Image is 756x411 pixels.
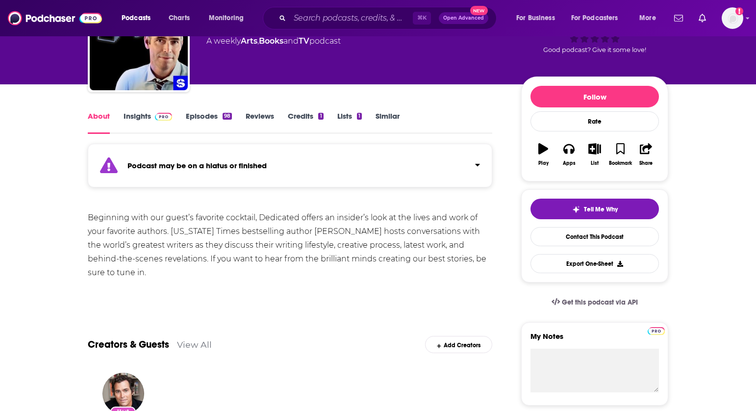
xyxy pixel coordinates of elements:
button: Bookmark [607,137,633,172]
a: Arts [241,36,257,46]
button: Follow [530,86,659,107]
img: Podchaser - Follow, Share and Rate Podcasts [8,9,102,27]
div: 1 [318,113,323,120]
div: Add Creators [425,336,492,353]
span: Get this podcast via API [562,298,638,307]
span: ⌘ K [413,12,431,25]
img: User Profile [722,7,743,29]
div: Bookmark [609,160,632,166]
button: open menu [632,10,668,26]
a: Contact This Podcast [530,227,659,246]
span: , [257,36,259,46]
button: tell me why sparkleTell Me Why [530,199,659,219]
span: Open Advanced [443,16,484,21]
div: List [591,160,599,166]
button: Open AdvancedNew [439,12,488,24]
button: List [582,137,607,172]
button: Show profile menu [722,7,743,29]
img: tell me why sparkle [572,205,580,213]
section: Click to expand status details [88,150,492,187]
button: open menu [202,10,256,26]
span: Podcasts [122,11,151,25]
div: Rate [530,111,659,131]
a: Show notifications dropdown [670,10,687,26]
button: Share [633,137,659,172]
div: 1 [357,113,362,120]
span: and [283,36,299,46]
a: About [88,111,110,134]
a: Similar [376,111,400,134]
img: Podchaser Pro [155,113,172,121]
span: Good podcast? Give it some love! [543,46,646,53]
span: For Business [516,11,555,25]
a: Creators & Guests [88,338,169,351]
span: Tell Me Why [584,205,618,213]
span: New [470,6,488,15]
a: View All [177,339,212,350]
span: Logged in as isabellaN [722,7,743,29]
img: Podchaser Pro [648,327,665,335]
a: Books [259,36,283,46]
a: Charts [162,10,196,26]
a: Show notifications dropdown [695,10,710,26]
a: Pro website [648,326,665,335]
input: Search podcasts, credits, & more... [290,10,413,26]
div: A weekly podcast [206,35,341,47]
a: InsightsPodchaser Pro [124,111,172,134]
div: 98 [223,113,232,120]
label: My Notes [530,332,659,349]
a: TV [299,36,309,46]
button: Apps [556,137,581,172]
div: Search podcasts, credits, & more... [272,7,506,29]
button: Play [530,137,556,172]
span: Charts [169,11,190,25]
span: More [639,11,656,25]
span: Monitoring [209,11,244,25]
a: Episodes98 [186,111,232,134]
a: Reviews [246,111,274,134]
div: Beginning with our guest’s favorite cocktail, Dedicated offers an insider’s look at the lives and... [88,211,492,280]
div: Share [639,160,653,166]
a: Credits1 [288,111,323,134]
div: Apps [563,160,576,166]
svg: Add a profile image [735,7,743,15]
button: Export One-Sheet [530,254,659,273]
span: For Podcasters [571,11,618,25]
div: Play [538,160,549,166]
a: Get this podcast via API [544,290,646,314]
button: open menu [115,10,163,26]
button: open menu [565,10,632,26]
a: Lists1 [337,111,362,134]
button: open menu [509,10,567,26]
strong: Podcast may be on a hiatus or finished [127,161,267,170]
